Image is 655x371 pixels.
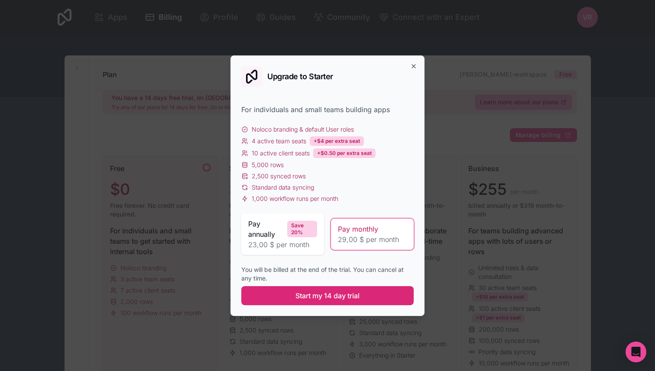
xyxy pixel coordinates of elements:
[252,194,338,203] span: 1,000 workflow runs per month
[313,148,376,158] div: +$0.50 per extra seat
[241,265,414,283] div: You will be billed at the end of the trial. You can cancel at any time.
[241,286,414,305] button: Start my 14 day trial
[252,172,306,181] span: 2,500 synced rows
[338,234,407,245] span: 29,00 $ per month
[338,224,378,234] span: Pay monthly
[310,136,364,146] div: +$4 per extra seat
[252,137,306,145] span: 4 active team seats
[252,183,314,192] span: Standard data syncing
[295,290,360,301] span: Start my 14 day trial
[252,161,284,169] span: 5,000 rows
[252,149,310,158] span: 10 active client seats
[248,219,284,239] span: Pay annually
[287,221,317,237] div: Save 20%
[252,125,354,134] span: Noloco branding & default User roles
[267,73,333,81] h2: Upgrade to Starter
[248,239,317,250] span: 23,00 $ per month
[241,104,414,115] div: For individuals and small teams building apps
